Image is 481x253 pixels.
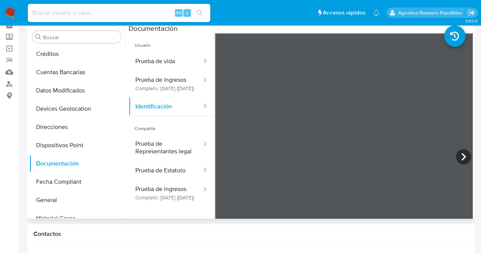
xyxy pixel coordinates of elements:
[467,9,475,17] a: Salir
[398,9,465,16] p: agostina.bazzano@mercadolibre.com
[29,209,124,228] button: Historial Casos
[192,8,207,18] button: search-icon
[29,100,124,118] button: Devices Geolocation
[465,18,477,24] span: 3.163.0
[35,34,41,40] button: Buscar
[29,173,124,191] button: Fecha Compliant
[29,191,124,209] button: General
[28,8,210,18] input: Buscar usuario o caso...
[33,230,469,238] h1: Contactos
[323,9,365,17] span: Accesos rápidos
[373,10,379,16] a: Notificaciones
[29,136,124,154] button: Dispositivos Point
[29,63,124,81] button: Cuentas Bancarias
[186,9,188,16] span: s
[43,34,118,41] input: Buscar
[176,9,182,16] span: Alt
[29,81,124,100] button: Datos Modificados
[29,45,124,63] button: Créditos
[29,118,124,136] button: Direcciones
[29,154,124,173] button: Documentación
